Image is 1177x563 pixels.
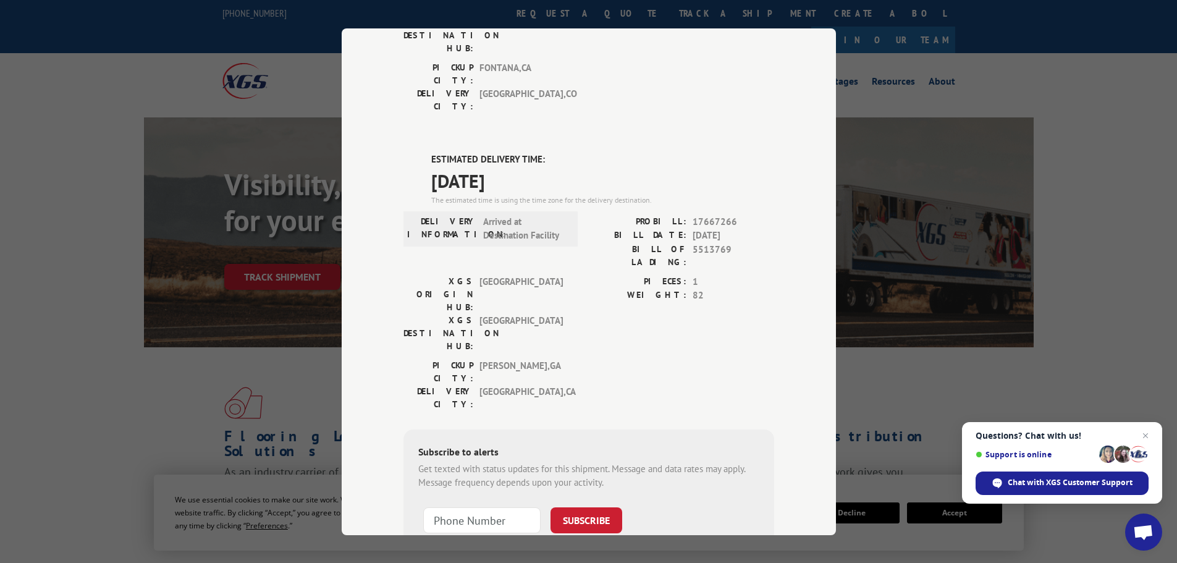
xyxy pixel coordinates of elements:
span: Close chat [1138,428,1153,443]
label: XGS DESTINATION HUB: [403,313,473,352]
span: [DATE] [693,229,774,243]
span: 82 [693,289,774,303]
label: ESTIMATED DELIVERY TIME: [431,153,774,167]
span: [DATE] [431,166,774,194]
span: 17667266 [693,214,774,229]
label: PROBILL: [589,214,686,229]
span: Support is online [976,450,1095,459]
label: DELIVERY CITY: [403,384,473,410]
label: PICKUP CITY: [403,358,473,384]
label: WEIGHT: [589,289,686,303]
label: XGS DESTINATION HUB: [403,16,473,55]
span: FONTANA , CA [479,61,563,87]
label: BILL OF LADING: [589,242,686,268]
span: [GEOGRAPHIC_DATA] [479,274,563,313]
span: [GEOGRAPHIC_DATA] , CO [479,87,563,113]
span: Questions? Chat with us! [976,431,1149,441]
span: [GEOGRAPHIC_DATA] , CA [479,384,563,410]
button: SUBSCRIBE [551,507,622,533]
span: [GEOGRAPHIC_DATA] [479,16,563,55]
label: BILL DATE: [589,229,686,243]
label: XGS ORIGIN HUB: [403,274,473,313]
div: Open chat [1125,514,1162,551]
span: 1 [693,274,774,289]
span: 5513769 [693,242,774,268]
label: PICKUP CITY: [403,61,473,87]
span: [PERSON_NAME] , GA [479,358,563,384]
div: The estimated time is using the time zone for the delivery destination. [431,194,774,205]
span: Chat with XGS Customer Support [1008,477,1133,488]
label: PIECES: [589,274,686,289]
label: DELIVERY CITY: [403,87,473,113]
div: Subscribe to alerts [418,444,759,462]
input: Phone Number [423,507,541,533]
label: DELIVERY INFORMATION: [407,214,477,242]
span: [GEOGRAPHIC_DATA] [479,313,563,352]
div: Chat with XGS Customer Support [976,472,1149,495]
span: Arrived at Destination Facility [483,214,567,242]
div: Get texted with status updates for this shipment. Message and data rates may apply. Message frequ... [418,462,759,489]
